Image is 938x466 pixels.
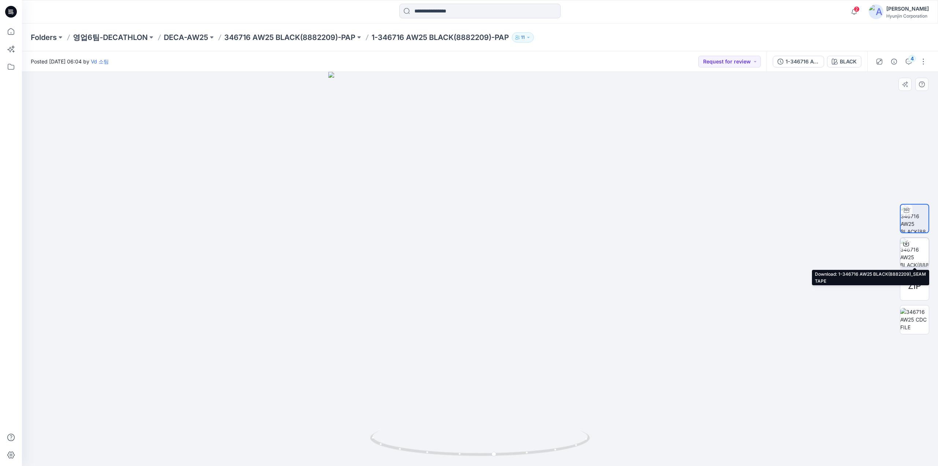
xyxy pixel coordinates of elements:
[854,6,860,12] span: 2
[827,56,861,67] button: BLACK
[888,56,900,67] button: Details
[840,58,857,66] div: BLACK
[31,32,57,43] a: Folders
[773,56,824,67] button: 1-346716 AW25 BLACK(8882209)-PAP
[164,32,208,43] a: DECA-AW25
[900,308,929,331] img: 346716 AW25 CDC FILE
[869,4,883,19] img: avatar
[908,279,921,293] span: ZIP
[31,58,109,65] span: Posted [DATE] 06:04 by
[908,55,916,62] div: 4
[903,56,915,67] button: 4
[886,4,929,13] div: [PERSON_NAME]
[900,238,929,267] img: 1-346716 AW25 BLACK(8882209)_SEAM TAPE
[73,32,148,43] a: 영업6팀-DECATHLON
[224,32,355,43] a: 346716 AW25 BLACK(8882209)-PAP
[886,13,929,19] div: Hyunjin Corporation
[521,33,525,41] p: 11
[512,32,534,43] button: 11
[786,58,819,66] div: 1-346716 AW25 BLACK(8882209)-PAP
[901,205,928,232] img: 1-346716 AW25 BLACK(8882209)-PAP
[91,58,109,65] a: Vd 소팀
[372,32,509,43] p: 1-346716 AW25 BLACK(8882209)-PAP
